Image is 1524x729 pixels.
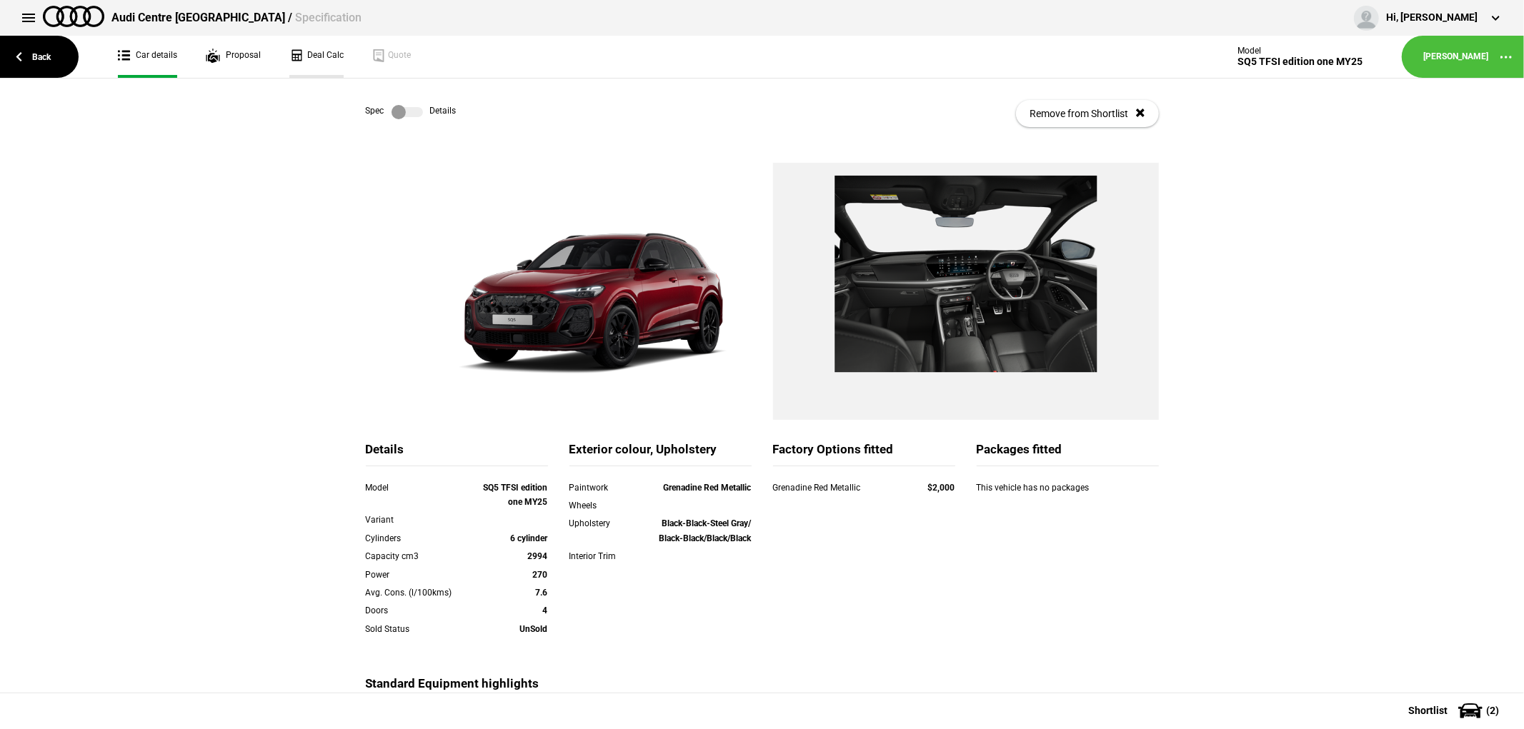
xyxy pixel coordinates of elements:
[533,570,548,580] strong: 270
[1386,11,1478,25] div: Hi, [PERSON_NAME]
[1016,100,1159,127] button: Remove from Shortlist
[366,549,475,563] div: Capacity cm3
[366,481,475,495] div: Model
[520,624,548,634] strong: UnSold
[1488,39,1524,75] button: ...
[366,568,475,582] div: Power
[569,516,642,531] div: Upholstery
[366,675,752,700] div: Standard Equipment highlights
[43,6,104,27] img: audi.png
[1387,693,1524,728] button: Shortlist(2)
[366,603,475,618] div: Doors
[1423,51,1488,63] a: [PERSON_NAME]
[366,105,457,119] div: Spec Details
[484,483,548,507] strong: SQ5 TFSI edition one MY25
[569,441,752,466] div: Exterior colour, Upholstery
[295,11,362,24] span: Specification
[528,551,548,561] strong: 2994
[977,441,1159,466] div: Packages fitted
[664,483,752,493] strong: Grenadine Red Metallic
[536,588,548,598] strong: 7.6
[366,622,475,636] div: Sold Status
[366,585,475,600] div: Avg. Cons. (l/100kms)
[928,483,955,493] strong: $2,000
[511,533,548,543] strong: 6 cylinder
[366,513,475,527] div: Variant
[569,481,642,495] div: Paintwork
[773,481,901,495] div: Grenadine Red Metallic
[118,36,177,78] a: Car details
[977,481,1159,509] div: This vehicle has no packages
[543,605,548,615] strong: 4
[111,10,362,26] div: Audi Centre [GEOGRAPHIC_DATA] /
[659,518,752,543] strong: Black-Black-Steel Gray/ Black-Black/Black/Black
[773,441,955,466] div: Factory Options fitted
[1486,705,1499,715] span: ( 2 )
[289,36,344,78] a: Deal Calc
[366,531,475,546] div: Cylinders
[1408,705,1448,715] span: Shortlist
[569,549,642,563] div: Interior Trim
[366,441,548,466] div: Details
[1237,56,1363,68] div: SQ5 TFSI edition one MY25
[1237,46,1363,56] div: Model
[569,498,642,513] div: Wheels
[206,36,261,78] a: Proposal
